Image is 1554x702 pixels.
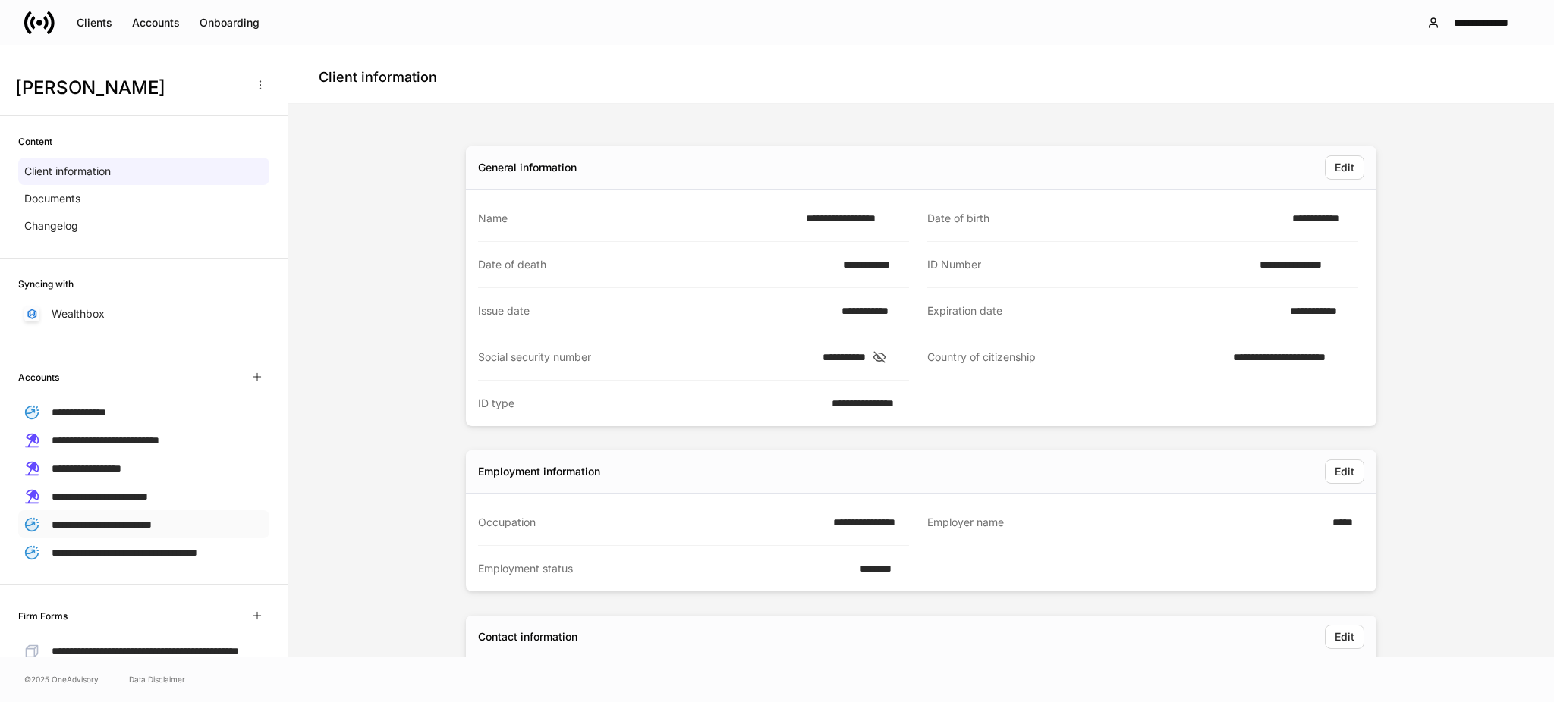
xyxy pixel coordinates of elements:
a: Changelog [18,212,269,240]
h3: [PERSON_NAME] [15,76,242,100]
p: Client information [24,164,111,179]
a: Wealthbox [18,300,269,327]
div: Employer name [927,515,1323,531]
div: Name [478,211,797,226]
div: Issue date [478,303,832,318]
button: Edit [1325,625,1364,649]
div: Employment status [478,561,851,576]
div: ID type [478,396,823,411]
div: Contact information [478,629,577,644]
p: Documents [24,191,80,206]
div: Expiration date [927,303,1281,318]
div: Date of death [478,257,834,272]
div: Employment information [478,464,600,479]
button: Edit [1325,155,1364,180]
button: Clients [67,11,122,35]
div: Date of birth [927,211,1283,226]
h6: Firm Forms [18,609,68,623]
div: Edit [1335,464,1354,479]
h4: Client information [319,68,437,86]
h6: Syncing with [18,277,74,291]
a: Data Disclaimer [129,673,185,685]
span: © 2025 OneAdvisory [24,673,99,685]
div: General information [478,160,577,175]
a: Documents [18,185,269,212]
div: Edit [1335,629,1354,644]
div: Country of citizenship [927,349,1224,365]
p: Wealthbox [52,306,105,321]
div: Accounts [132,15,180,30]
div: Social security number [478,349,813,365]
a: Client information [18,158,269,185]
div: Clients [77,15,112,30]
button: Onboarding [190,11,269,35]
div: ID Number [927,257,1250,272]
div: Edit [1335,160,1354,175]
button: Edit [1325,459,1364,484]
div: Onboarding [200,15,260,30]
p: Changelog [24,218,78,233]
button: Accounts [122,11,190,35]
h6: Content [18,134,52,149]
div: Occupation [478,515,824,530]
h6: Accounts [18,370,59,384]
